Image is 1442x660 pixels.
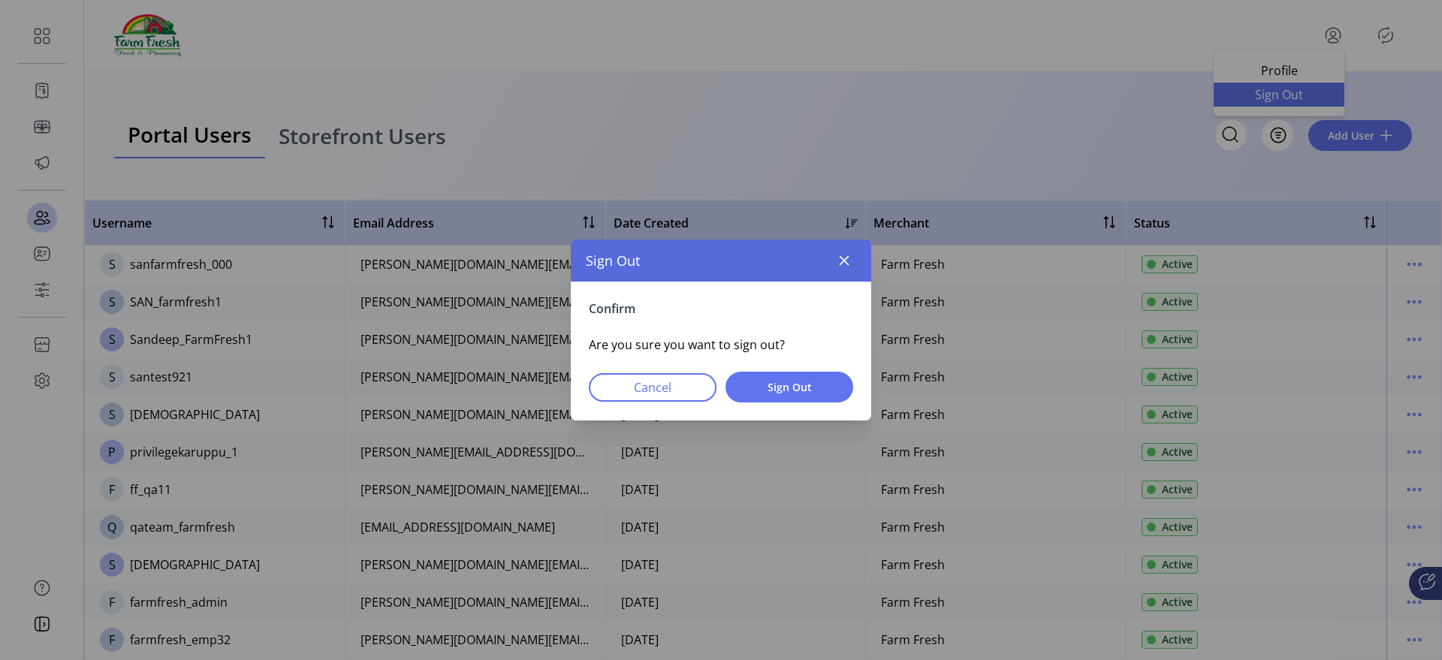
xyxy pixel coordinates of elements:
span: Sign Out [586,251,640,271]
button: Cancel [589,373,716,402]
span: Sign Out [745,379,834,395]
p: Are you sure you want to sign out? [589,336,853,354]
button: Sign Out [726,372,853,402]
span: Cancel [608,378,697,396]
p: Confirm [589,300,853,318]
